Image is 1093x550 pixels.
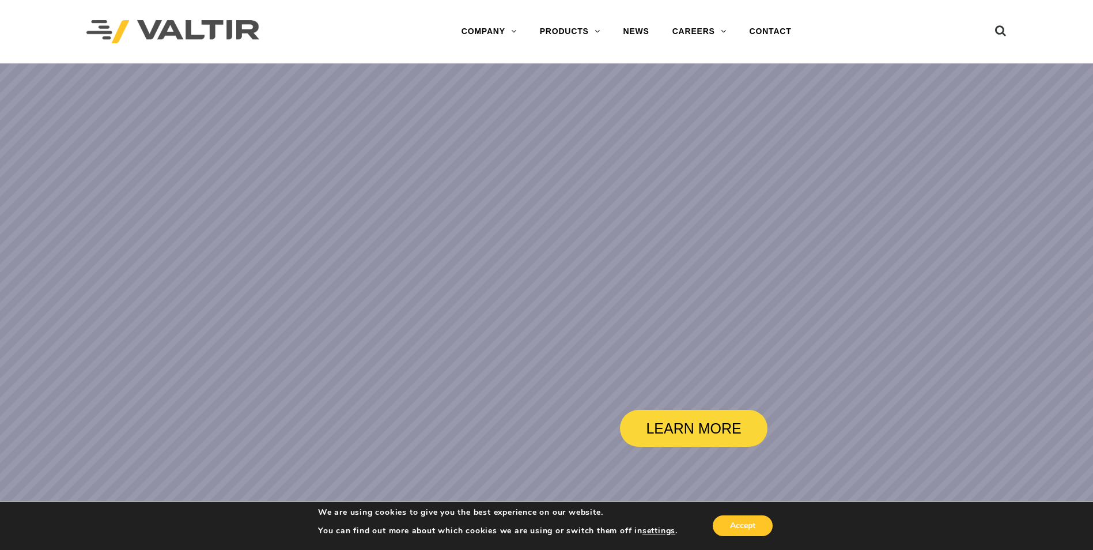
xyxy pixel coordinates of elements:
[318,526,678,536] p: You can find out more about which cookies we are using or switch them off in .
[528,20,612,43] a: PRODUCTS
[620,410,767,447] a: LEARN MORE
[661,20,738,43] a: CAREERS
[450,20,528,43] a: COMPANY
[612,20,661,43] a: NEWS
[86,20,259,44] img: Valtir
[713,515,773,536] button: Accept
[642,526,675,536] button: settings
[738,20,803,43] a: CONTACT
[318,507,678,518] p: We are using cookies to give you the best experience on our website.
